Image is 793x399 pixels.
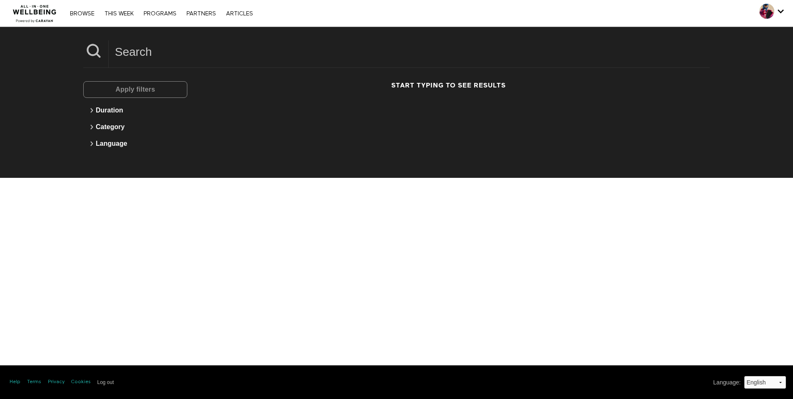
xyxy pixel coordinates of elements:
[87,102,183,119] button: Duration
[222,11,257,17] a: ARTICLES
[100,11,138,17] a: THIS WEEK
[713,378,741,387] label: Language :
[10,379,20,386] a: Help
[198,81,699,90] h3: Start typing to see results
[27,379,41,386] a: Terms
[66,9,257,17] nav: Primary
[97,379,114,385] input: Log out
[48,379,65,386] a: Privacy
[139,11,181,17] a: PROGRAMS
[71,379,91,386] a: Cookies
[66,11,99,17] a: Browse
[87,135,183,152] button: Language
[182,11,220,17] a: PARTNERS
[87,119,183,135] button: Category
[109,40,710,63] input: Search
